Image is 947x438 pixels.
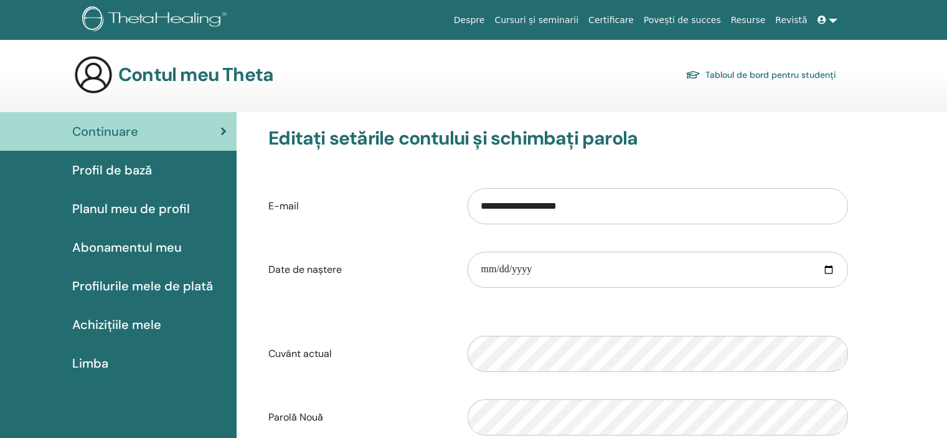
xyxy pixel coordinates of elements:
font: Despre [454,15,485,25]
font: Revistă [775,15,807,25]
font: E-mail [268,199,299,212]
img: logo.png [82,6,231,34]
font: Povești de succes [644,15,721,25]
a: Resurse [726,9,771,32]
font: Abonamentul meu [72,239,182,255]
a: Certificare [583,9,639,32]
font: Cursuri și seminarii [494,15,578,25]
font: Continuare [72,123,138,140]
font: Profilurile mele de plată [72,278,213,294]
font: Tabloul de bord pentru studenți [705,70,836,81]
font: Cuvânt actual [268,347,332,360]
a: Revistă [770,9,812,32]
font: Resurse [731,15,766,25]
font: Parolă Nouă [268,411,323,424]
font: Limba [72,355,108,371]
a: Tabloul de bord pentru studenți [686,65,836,83]
font: Achizițiile mele [72,317,161,333]
font: Profil de bază [72,162,152,178]
img: graduation-cap.svg [686,70,700,80]
font: Planul meu de profil [72,201,190,217]
font: Editați setările contului și schimbați parola [268,126,638,150]
a: Cursuri și seminarii [489,9,583,32]
font: Contul meu Theta [118,62,273,87]
font: Certificare [588,15,634,25]
img: generic-user-icon.jpg [73,55,113,95]
font: Date de naștere [268,263,342,276]
a: Despre [449,9,490,32]
a: Povești de succes [639,9,726,32]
